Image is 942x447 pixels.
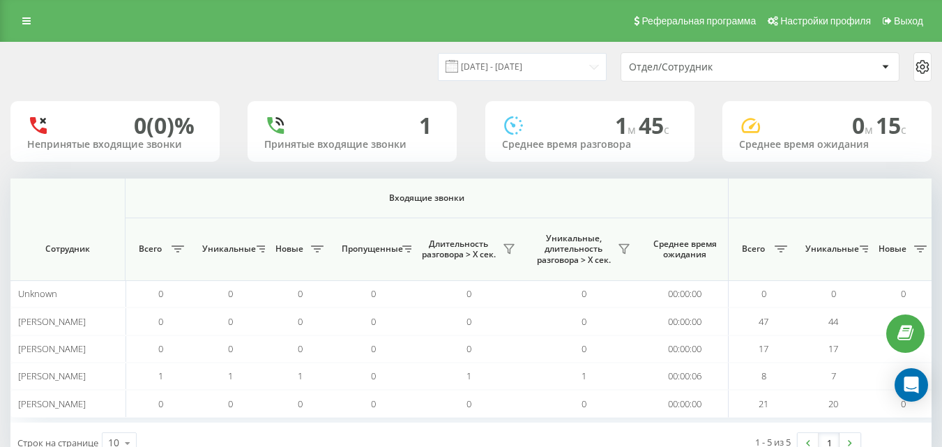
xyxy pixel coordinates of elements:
span: 0 [298,287,303,300]
span: 45 [639,110,669,140]
span: 17 [759,342,768,355]
span: 0 [901,397,906,410]
span: Всего [736,243,770,255]
td: 00:00:00 [641,390,729,417]
span: 0 [831,287,836,300]
td: 00:00:00 [641,308,729,335]
span: 0 [371,397,376,410]
span: 0 [371,315,376,328]
span: 0 [158,397,163,410]
span: 47 [759,315,768,328]
span: 0 [298,397,303,410]
span: Уникальные, длительность разговора > Х сек. [533,233,614,266]
span: Среднее время ожидания [652,238,717,260]
div: 1 [419,112,432,139]
td: 00:00:00 [641,335,729,363]
span: Входящие звонки [162,192,692,204]
span: 0 [466,315,471,328]
span: м [628,122,639,137]
span: 0 [228,315,233,328]
span: [PERSON_NAME] [18,315,86,328]
div: Принятые входящие звонки [264,139,440,151]
span: 0 [371,370,376,382]
span: Сотрудник [22,243,113,255]
div: Open Intercom Messenger [895,368,928,402]
span: 1 [582,370,586,382]
span: 1 [466,370,471,382]
div: Среднее время ожидания [739,139,915,151]
span: Реферальная программа [641,15,756,26]
span: Пропущенные [342,243,398,255]
span: 0 [158,315,163,328]
span: 0 [466,397,471,410]
span: [PERSON_NAME] [18,370,86,382]
span: 0 [582,287,586,300]
span: Новые [875,243,910,255]
span: 1 [228,370,233,382]
span: 0 [371,287,376,300]
span: 0 [761,287,766,300]
div: 0 (0)% [134,112,195,139]
span: Unknown [18,287,57,300]
span: 0 [158,287,163,300]
span: 20 [828,397,838,410]
span: c [901,122,906,137]
span: c [664,122,669,137]
span: 0 [371,342,376,355]
span: 0 [228,397,233,410]
span: 21 [759,397,768,410]
div: Непринятые входящие звонки [27,139,203,151]
span: 0 [466,287,471,300]
span: 7 [831,370,836,382]
span: 0 [901,287,906,300]
span: [PERSON_NAME] [18,397,86,410]
span: 0 [228,287,233,300]
span: 0 [582,315,586,328]
span: 0 [852,110,876,140]
span: Всего [132,243,167,255]
td: 00:00:00 [641,280,729,308]
span: 0 [228,342,233,355]
span: 0 [582,342,586,355]
span: 17 [828,342,838,355]
span: 1 [158,370,163,382]
span: 0 [298,342,303,355]
span: 44 [828,315,838,328]
div: Отдел/Сотрудник [629,61,796,73]
span: Настройки профиля [780,15,871,26]
span: 8 [761,370,766,382]
div: Среднее время разговора [502,139,678,151]
span: 1 [298,370,303,382]
span: 0 [298,315,303,328]
span: 1 [615,110,639,140]
span: Уникальные [805,243,856,255]
span: Длительность разговора > Х сек. [418,238,499,260]
span: м [865,122,876,137]
span: 0 [466,342,471,355]
span: 0 [582,397,586,410]
span: [PERSON_NAME] [18,342,86,355]
span: Новые [272,243,307,255]
td: 00:00:06 [641,363,729,390]
span: 15 [876,110,906,140]
span: Выход [894,15,923,26]
span: 0 [158,342,163,355]
span: Уникальные [202,243,252,255]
